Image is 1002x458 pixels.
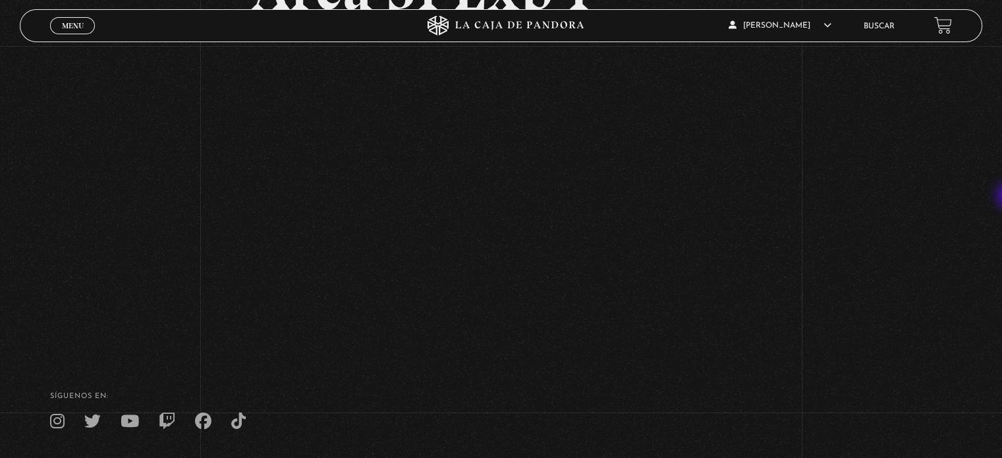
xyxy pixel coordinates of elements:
a: View your shopping cart [934,16,952,34]
iframe: Dailymotion video player – PROGRAMA - AREA 51 - 14 DE AGOSTO [251,39,751,320]
span: Menu [62,22,84,30]
span: Cerrar [57,33,88,42]
span: [PERSON_NAME] [729,22,831,30]
a: Buscar [864,22,895,30]
h4: SÍguenos en: [50,393,952,400]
